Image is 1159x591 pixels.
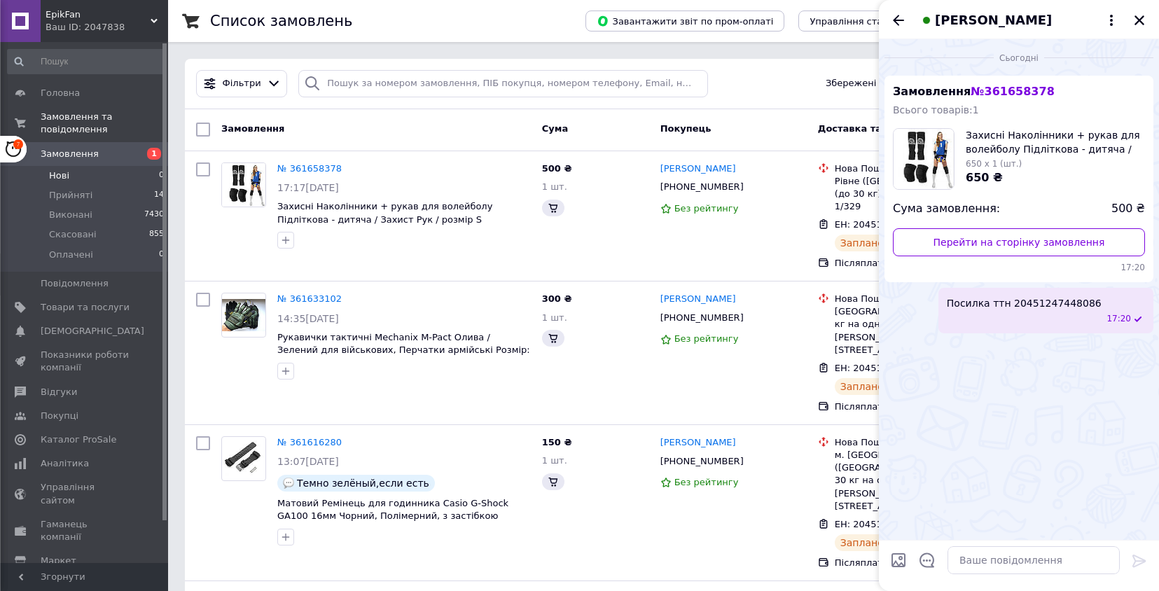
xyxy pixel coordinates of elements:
b: реальних коштів на балансі [252,90,401,101]
span: № 361658378 [971,85,1054,98]
span: Захисні Наколінники + рукав для волейболу Підліткова - дитяча / Захист Рук / розмір S [966,128,1145,156]
span: 650 x 1 (шт.) [966,159,1022,169]
span: Каталог ProSale [41,433,116,446]
span: Відгуки [41,386,77,398]
span: Оплачені [49,249,93,261]
span: 0 [159,169,164,182]
div: Статус: Нові [200,198,265,213]
span: Фільтри [223,148,261,162]
span: Посилка ттн 20451247448086 [947,296,1102,310]
span: [PERSON_NAME] [935,11,1052,29]
span: Сьогодні [994,53,1044,64]
input: Пошук за номером замовлення, ПІБ покупця, номером телефону, Email, номером накладної [298,141,707,169]
span: Покупці [41,410,78,422]
div: 12.09.2025 [884,50,1153,64]
span: Через 3 дні [454,71,539,88]
span: 7430 [144,209,164,221]
h1: Список замовлень [210,13,352,29]
span: Головна [41,87,80,99]
button: Назад [890,12,907,29]
span: Збережені фільтри: [826,148,921,162]
span: [DEMOGRAPHIC_DATA] [41,325,144,338]
button: [PERSON_NAME] [918,11,1120,29]
button: Управління статусами [798,11,928,32]
span: Сума замовлення: [893,201,1000,217]
b: Поповніть Баланс [643,81,736,91]
img: 6566514280_w100_h100_zaschitnye-nakolenniki-.jpg [894,129,954,189]
span: 1 [147,148,161,160]
div: Тут поки що нічого немає [192,495,1135,513]
span: 14 [154,189,164,202]
b: товари стануть неактивні [454,90,589,101]
button: Закрити [1131,12,1148,29]
span: Маркет [41,555,76,567]
span: Управління статусами [810,16,917,27]
span: EpikFan [46,8,151,21]
span: -456.92 ₴ [252,71,321,88]
a: Перейти на сторінку замовлення [893,228,1145,256]
span: Показники роботи компанії [41,349,130,374]
span: Аналітика [41,457,89,470]
span: Повідомлення [41,277,109,290]
span: 855 [149,228,164,241]
span: Всього товарів: 1 [893,104,979,116]
span: Нові [49,169,69,182]
img: :exclamation: [208,76,229,97]
span: 17:20 12.09.2025 [893,262,1145,274]
button: Завантажити звіт по пром-оплаті [585,11,784,32]
input: Пошук [7,49,165,74]
span: Замовлення та повідомлення [41,111,168,136]
span: Прийняті [49,189,92,202]
span: Завантажити звіт по пром-оплаті [597,15,773,27]
span: Виконані [49,209,92,221]
span: Скасовані [49,228,97,241]
span: Управління сайтом [41,481,130,506]
button: Відкрити шаблони відповідей [918,551,936,569]
div: Ваш ID: 2047838 [46,21,168,34]
div: , щоб продовжити отримувати замовлення [621,70,985,102]
span: Товари та послуги [41,301,130,314]
span: Гаманець компанії [41,518,130,543]
div: 1 [209,144,221,156]
div: Cкинути все [296,198,361,213]
span: 500 ₴ [1111,201,1145,217]
span: 0 [159,249,164,261]
span: Замовлення [893,85,1055,98]
span: 17:20 12.09.2025 [1106,313,1131,325]
span: 650 ₴ [966,171,1003,184]
span: Замовлення [41,148,99,160]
